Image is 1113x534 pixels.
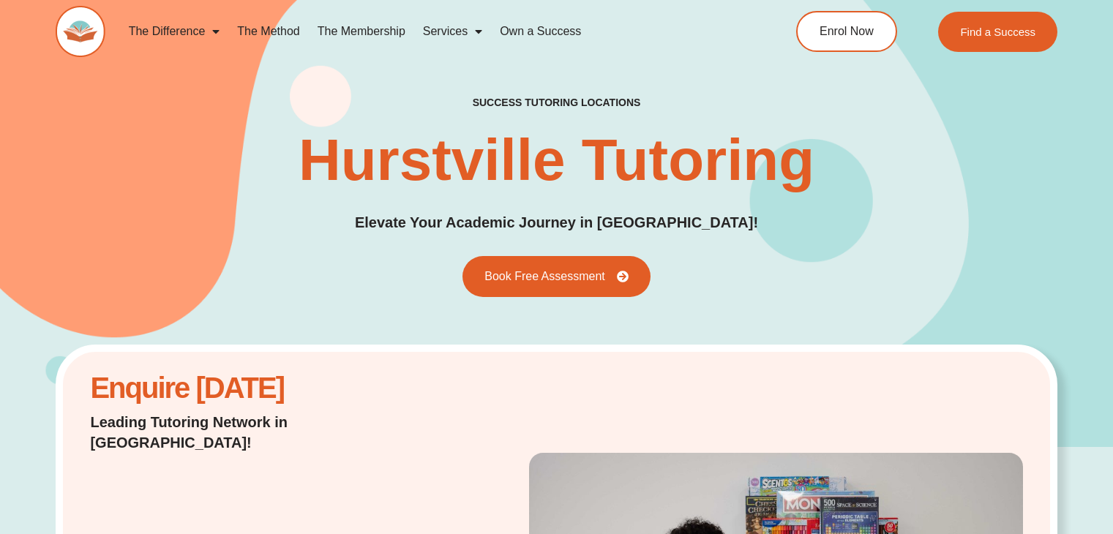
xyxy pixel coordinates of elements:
a: The Membership [309,15,414,48]
nav: Menu [120,15,739,48]
a: Own a Success [491,15,590,48]
a: The Difference [120,15,229,48]
a: The Method [228,15,308,48]
span: Enrol Now [820,26,874,37]
a: Find a Success [938,12,1057,52]
a: Enrol Now [796,11,897,52]
h2: success tutoring locations [473,96,641,109]
span: Find a Success [960,26,1035,37]
span: Book Free Assessment [484,271,605,282]
h1: Hurstville Tutoring [299,131,814,189]
a: Services [414,15,491,48]
h2: Enquire [DATE] [90,379,425,397]
p: Elevate Your Academic Journey in [GEOGRAPHIC_DATA]! [355,211,758,234]
p: Leading Tutoring Network in [GEOGRAPHIC_DATA]! [90,412,425,453]
a: Book Free Assessment [462,256,651,297]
